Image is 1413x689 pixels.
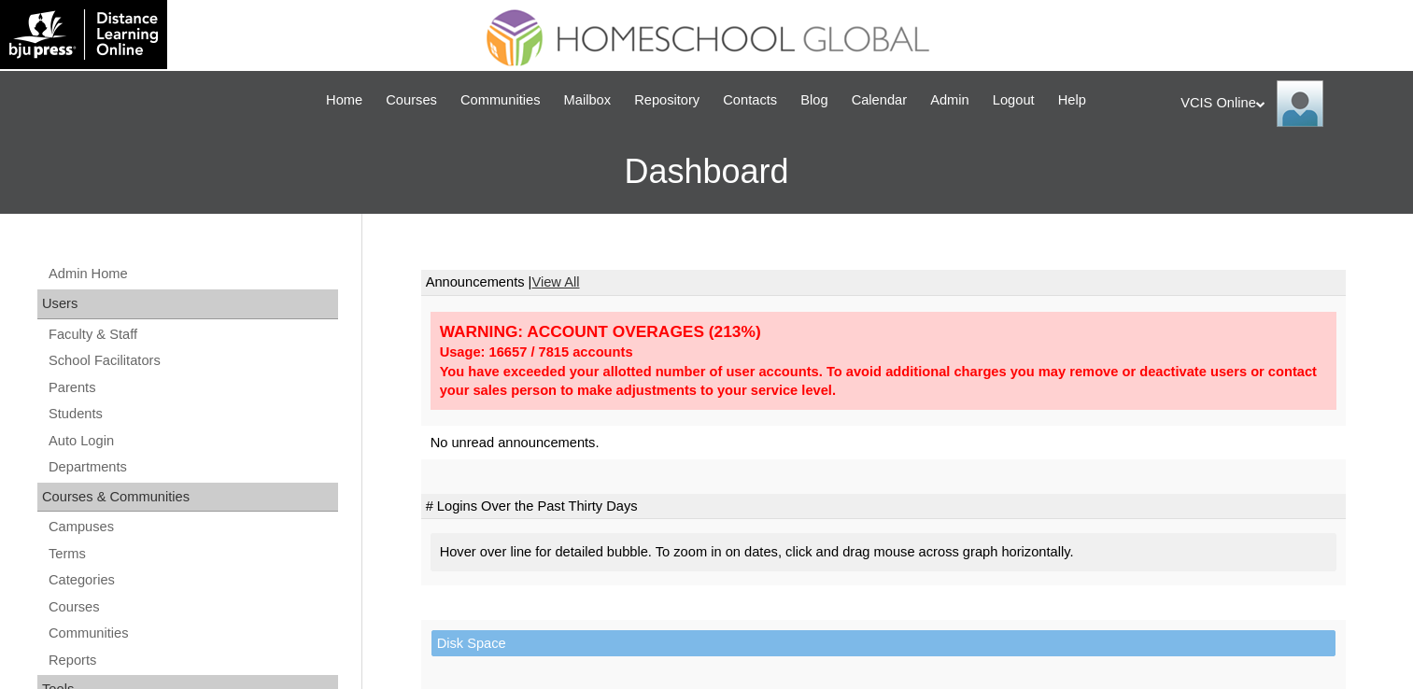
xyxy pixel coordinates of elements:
a: Logout [983,90,1044,111]
a: View All [531,274,579,289]
a: Courses [47,596,338,619]
span: Admin [930,90,969,111]
a: Contacts [714,90,786,111]
div: Hover over line for detailed bubble. To zoom in on dates, click and drag mouse across graph horiz... [431,533,1336,571]
a: Terms [47,542,338,566]
a: Faculty & Staff [47,323,338,346]
div: WARNING: ACCOUNT OVERAGES (213%) [440,321,1327,343]
a: Calendar [842,90,916,111]
span: Help [1058,90,1086,111]
div: Courses & Communities [37,483,338,513]
span: Contacts [723,90,777,111]
span: Blog [800,90,827,111]
a: Home [317,90,372,111]
span: Calendar [852,90,907,111]
span: Repository [634,90,699,111]
a: Courses [376,90,446,111]
a: Parents [47,376,338,400]
div: Users [37,289,338,319]
a: Reports [47,649,338,672]
a: Admin [921,90,979,111]
span: Home [326,90,362,111]
a: School Facilitators [47,349,338,373]
span: Communities [460,90,541,111]
img: VCIS Online Admin [1277,80,1323,127]
span: Logout [993,90,1035,111]
a: Departments [47,456,338,479]
strong: Usage: 16657 / 7815 accounts [440,344,633,359]
a: Auto Login [47,429,338,453]
a: Communities [451,90,550,111]
a: Mailbox [555,90,621,111]
a: Repository [625,90,709,111]
div: You have exceeded your allotted number of user accounts. To avoid additional charges you may remo... [440,362,1327,401]
td: # Logins Over the Past Thirty Days [421,494,1346,520]
span: Mailbox [564,90,612,111]
td: Disk Space [431,630,1335,657]
a: Help [1049,90,1095,111]
div: VCIS Online [1180,80,1394,127]
a: Categories [47,569,338,592]
a: Campuses [47,515,338,539]
td: No unread announcements. [421,426,1346,460]
img: logo-white.png [9,9,158,60]
a: Students [47,402,338,426]
td: Announcements | [421,270,1346,296]
h3: Dashboard [9,130,1404,214]
a: Communities [47,622,338,645]
a: Admin Home [47,262,338,286]
span: Courses [386,90,437,111]
a: Blog [791,90,837,111]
